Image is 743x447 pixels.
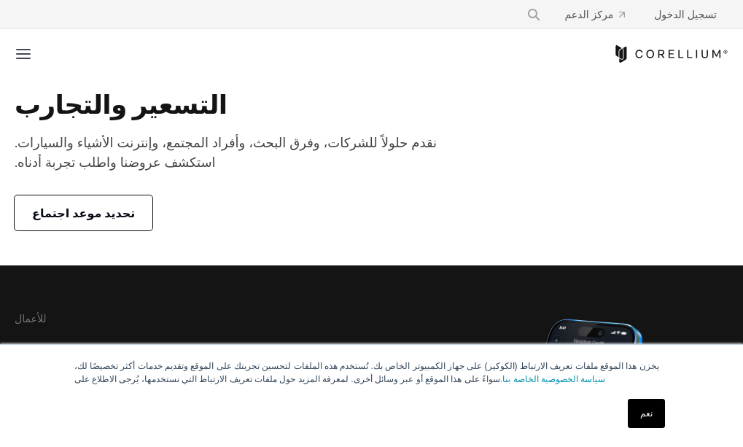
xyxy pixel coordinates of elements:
[654,8,717,20] font: تسجيل الدخول
[32,206,135,220] font: تحديد موعد اجتماع
[628,399,665,428] a: نعم
[564,8,613,20] font: مركز الدعم
[15,195,152,230] a: تحديد موعد اجتماع
[515,1,728,28] div: قائمة التنقل
[74,361,659,384] font: يخزن هذا الموقع ملفات تعريف الارتباط (الكوكيز) على جهاز الكمبيوتر الخاص بك. تُستخدم هذه الملفات ل...
[15,135,437,170] font: نقدم حلولاً للشركات، وفرق البحث، وأفراد المجتمع، وإنترنت الأشياء والسيارات. استكشف عروضنا واطلب ت...
[15,88,227,120] font: التسعير والتجارب
[500,374,605,384] a: سياسة الخصوصية الخاصة بنا.
[15,312,47,324] font: للأعمال
[612,45,728,63] a: كوريليوم هوم
[640,408,653,419] font: نعم
[521,1,547,28] button: يبحث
